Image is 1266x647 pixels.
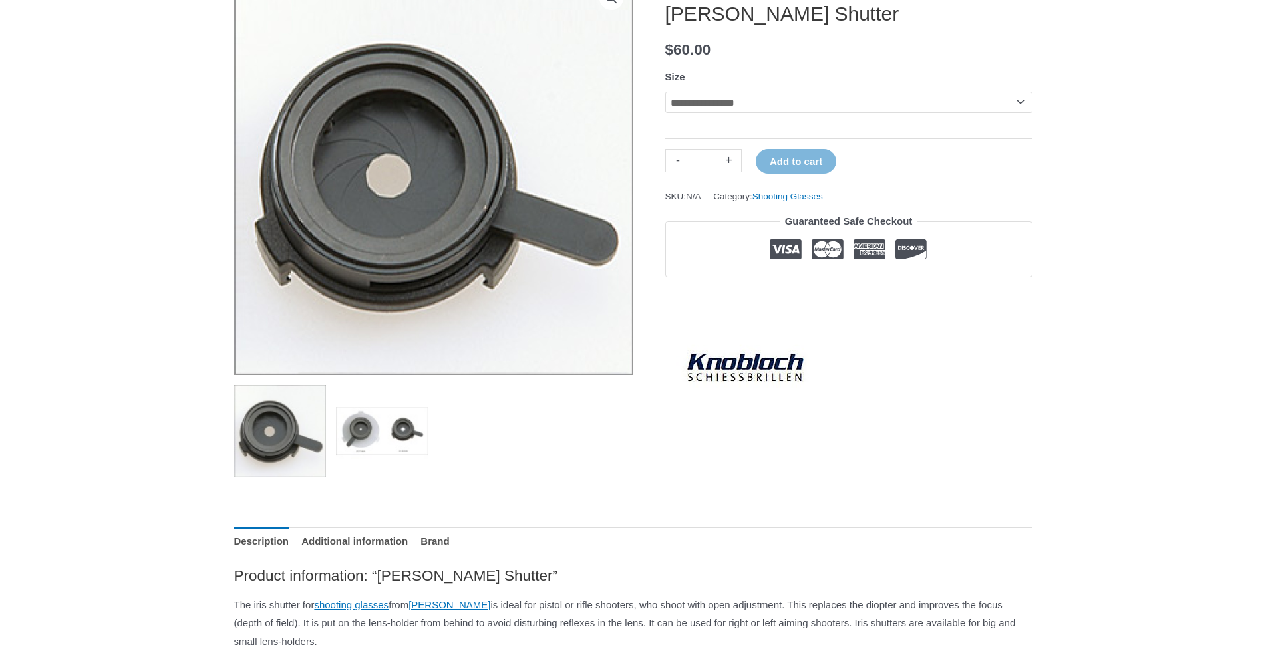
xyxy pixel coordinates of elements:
[665,313,825,420] a: Knobloch
[686,192,701,201] span: N/A
[665,287,1032,303] iframe: Customer reviews powered by Trustpilot
[691,149,716,172] input: Product quantity
[665,2,1032,26] h1: [PERSON_NAME] Shutter
[234,385,327,477] img: Knobloch Iris Shutter
[665,149,691,172] a: -
[314,599,389,610] a: shooting glasses
[716,149,742,172] a: +
[301,527,408,556] a: Additional information
[234,527,289,556] a: Description
[752,192,823,201] a: Shooting Glasses
[713,188,822,205] span: Category:
[665,41,711,58] bdi: 60.00
[665,71,685,82] label: Size
[408,599,490,610] a: [PERSON_NAME]
[420,527,449,556] a: Brand
[336,385,428,477] img: Knobloch Iris Shutter - Image 2
[665,188,701,205] span: SKU:
[756,149,836,174] button: Add to cart
[665,41,674,58] span: $
[780,212,918,231] legend: Guaranteed Safe Checkout
[234,566,1032,585] h2: Product information: “[PERSON_NAME] Shutter”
